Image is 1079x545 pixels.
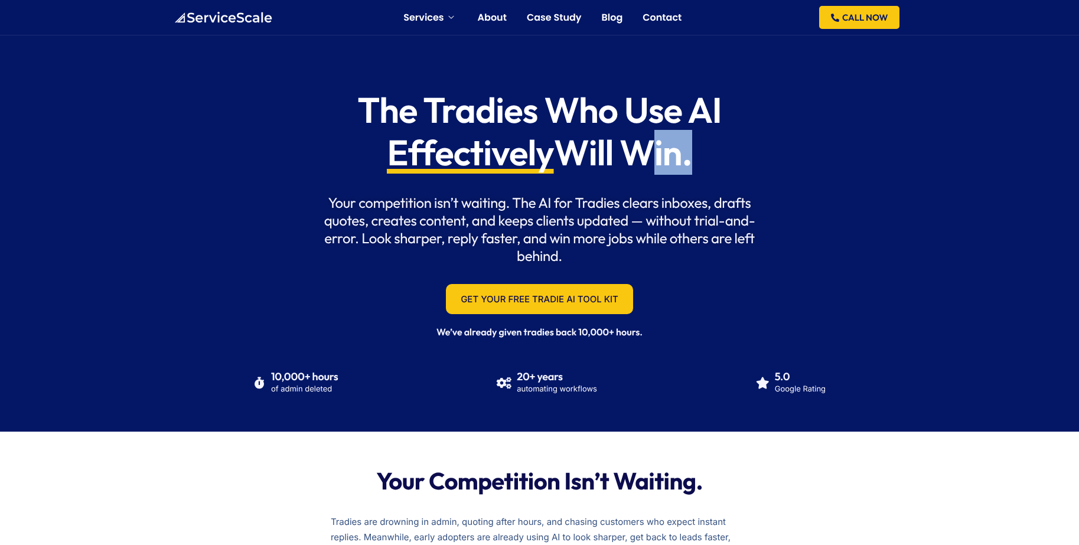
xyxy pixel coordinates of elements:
span: 5.0 [775,370,790,383]
a: Blog [601,13,622,22]
p: automating workflows [517,383,597,396]
a: About [478,13,507,22]
span: Get Your FRee Tradie AI Tool Kit [461,295,618,303]
h3: Your competition isn’t waiting. The AI for Tradies clears inboxes, drafts quotes, creates content... [317,194,762,265]
a: Services [403,13,457,22]
h1: The Tradies Who Use AI Will Win. [317,89,762,174]
p: of admin deleted [271,383,338,396]
a: CALL NOW [819,6,899,29]
span: Effectively [387,131,554,174]
h2: Your Competition Isn’t Waiting. [331,467,748,495]
p: Google Rating [775,383,826,396]
a: Get Your FRee Tradie AI Tool Kit [446,284,633,314]
img: ServiceScale logo representing business automation for tradies [174,12,272,24]
span: 20+ years [517,370,563,383]
a: Case Study [527,13,582,22]
span: 10,000+ hours [271,370,338,383]
span: CALL NOW [842,13,888,22]
a: Contact [643,13,682,22]
a: ServiceScale logo representing business automation for tradies [174,11,272,22]
h6: We’ve already given tradies back 10,000+ hours. [317,326,762,340]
